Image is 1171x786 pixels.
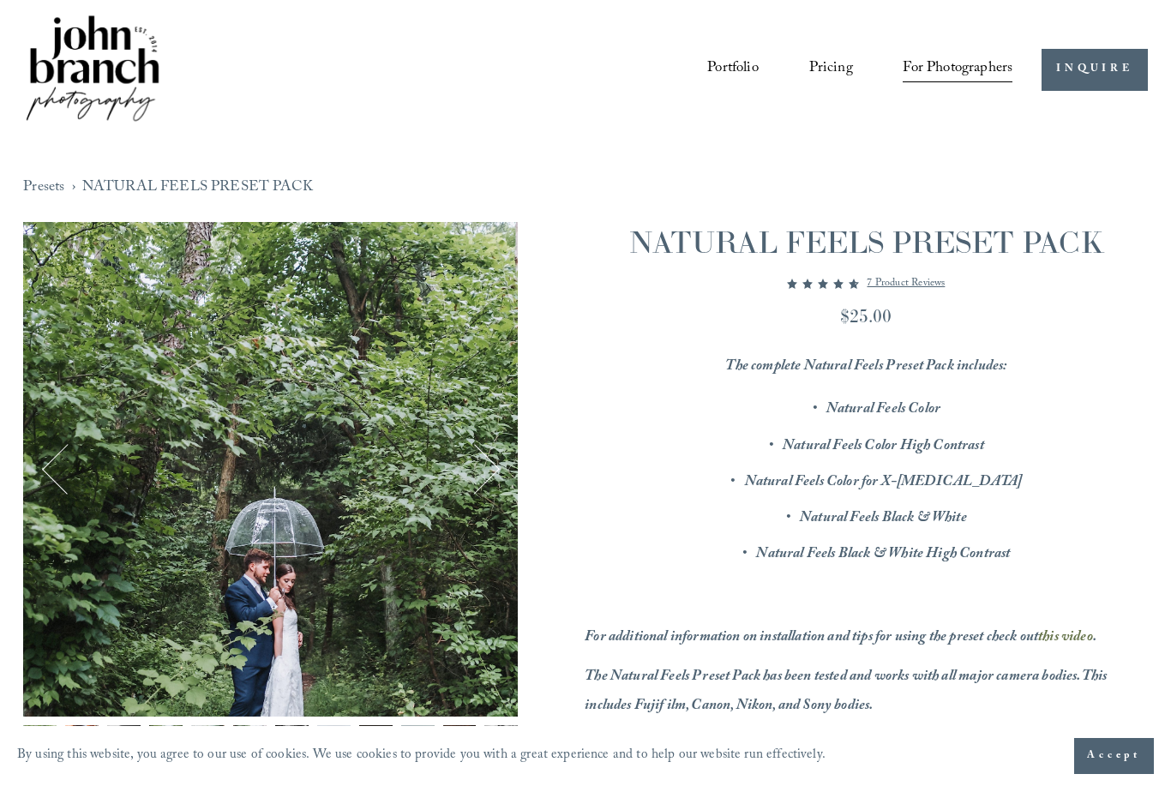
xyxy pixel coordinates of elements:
[1093,626,1096,651] em: .
[800,507,967,531] em: Natural Feels Black & White
[707,54,759,86] a: Portfolio
[867,273,945,294] a: 7 product reviews
[72,174,75,203] span: ›
[23,12,162,128] img: John Branch IV Photography
[725,355,1006,380] em: The complete Natural Feels Preset Pack includes:
[809,54,853,86] a: Pricing
[1038,626,1093,651] a: this video
[585,626,1038,651] em: For additional information on installation and tips for using the preset check out
[756,543,1010,567] em: Natural Feels Black & White High Contrast
[585,222,1148,264] h1: NATURAL FEELS PRESET PACK
[82,174,313,203] a: NATURAL FEELS PRESET PACK
[41,443,93,495] button: Previous
[903,54,1012,86] a: folder dropdown
[448,443,501,495] button: Next
[23,174,64,203] a: Presets
[1074,738,1154,774] button: Accept
[826,398,940,423] em: Natural Feels Color
[745,471,1023,495] em: Natural Feels Color for X-[MEDICAL_DATA]
[1087,747,1141,765] span: Accept
[783,435,984,459] em: Natural Feels Color High Contrast
[585,665,1109,719] em: The Natural Feels Preset Pack has been tested and works with all major camera bodies. This includ...
[585,303,1148,330] div: $25.00
[903,55,1012,84] span: For Photographers
[17,743,826,770] p: By using this website, you agree to our use of cookies. We use cookies to provide you with a grea...
[1042,49,1147,91] a: INQUIRE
